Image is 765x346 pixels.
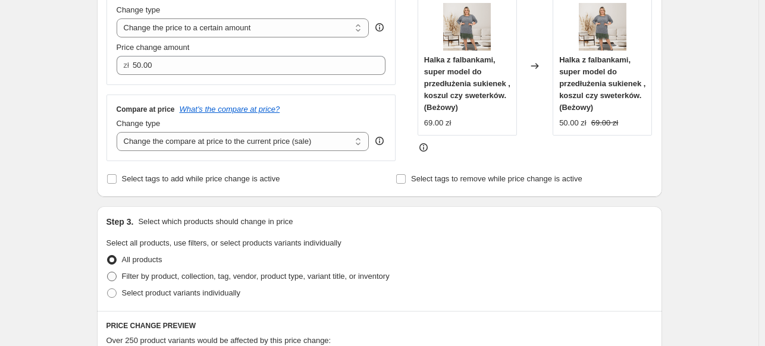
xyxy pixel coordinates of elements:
[106,336,331,345] span: Over 250 product variants would be affected by this price change:
[559,55,645,112] span: Halka z falbankami, super model do przedłużenia sukienek , koszul czy sweterków. (Beżowy)
[117,5,161,14] span: Change type
[180,105,280,114] button: What's the compare at price?
[106,321,653,331] h6: PRICE CHANGE PREVIEW
[117,119,161,128] span: Change type
[122,272,390,281] span: Filter by product, collection, tag, vendor, product type, variant title, or inventory
[424,55,510,112] span: Halka z falbankami, super model do przedłużenia sukienek , koszul czy sweterków. (Beżowy)
[374,21,385,33] div: help
[443,3,491,51] img: Bez-tytulu-1080-x-1080-px-4_80x.png
[122,288,240,297] span: Select product variants individually
[411,174,582,183] span: Select tags to remove while price change is active
[424,117,452,129] div: 69.00 zł
[106,216,134,228] h2: Step 3.
[559,117,587,129] div: 50.00 zł
[579,3,626,51] img: Bez-tytulu-1080-x-1080-px-4_80x.png
[106,238,341,247] span: Select all products, use filters, or select products variants individually
[117,43,190,52] span: Price change amount
[122,174,280,183] span: Select tags to add while price change is active
[117,105,175,114] h3: Compare at price
[138,216,293,228] p: Select which products should change in price
[133,56,368,75] input: 80.00
[122,255,162,264] span: All products
[124,61,129,70] span: zł
[374,135,385,147] div: help
[591,117,619,129] strike: 69.00 zł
